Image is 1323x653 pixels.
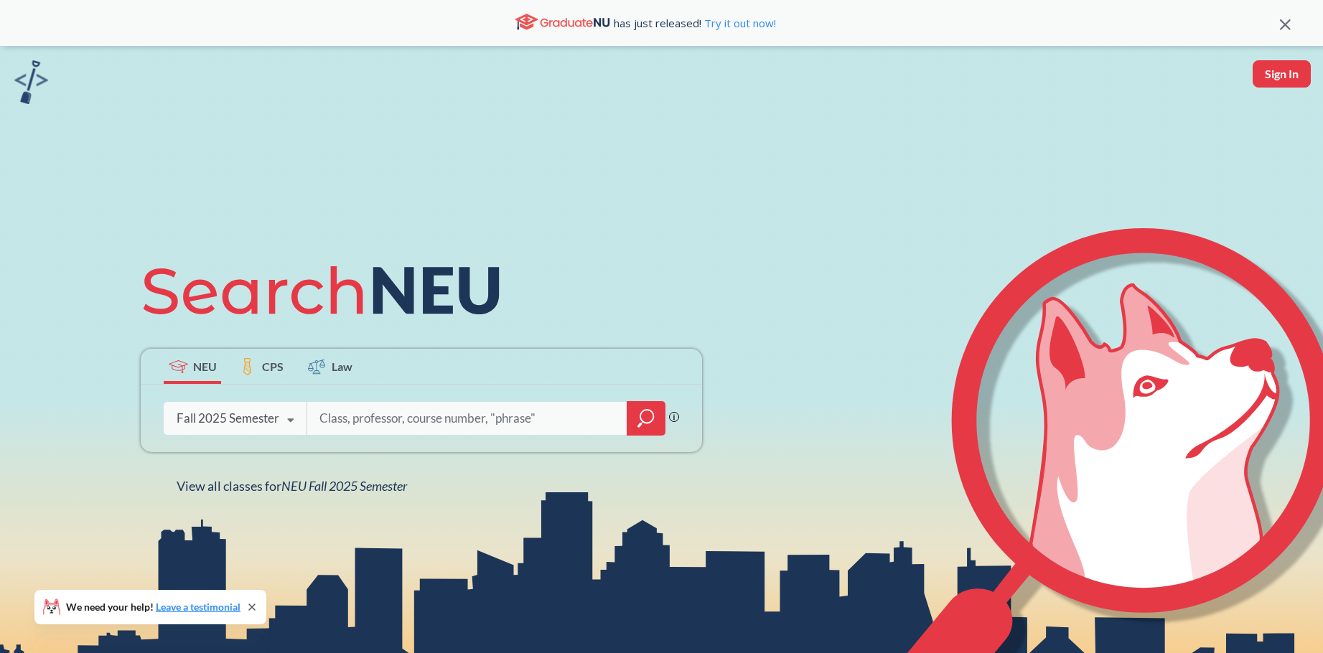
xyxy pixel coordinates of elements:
[156,601,240,613] a: Leave a testimonial
[1253,60,1311,88] button: Sign In
[701,16,776,30] a: Try it out now!
[14,60,48,104] img: sandbox logo
[281,478,407,494] span: NEU Fall 2025 Semester
[177,410,279,426] div: Fall 2025 Semester
[332,358,352,375] span: Law
[177,478,407,494] span: View all classes for
[66,602,240,612] span: We need your help!
[614,15,776,31] span: has just released!
[14,60,48,108] a: sandbox logo
[637,408,655,428] svg: magnifying glass
[318,403,617,433] input: Class, professor, course number, "phrase"
[262,358,284,375] span: CPS
[193,358,217,375] span: NEU
[627,401,665,436] div: magnifying glass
